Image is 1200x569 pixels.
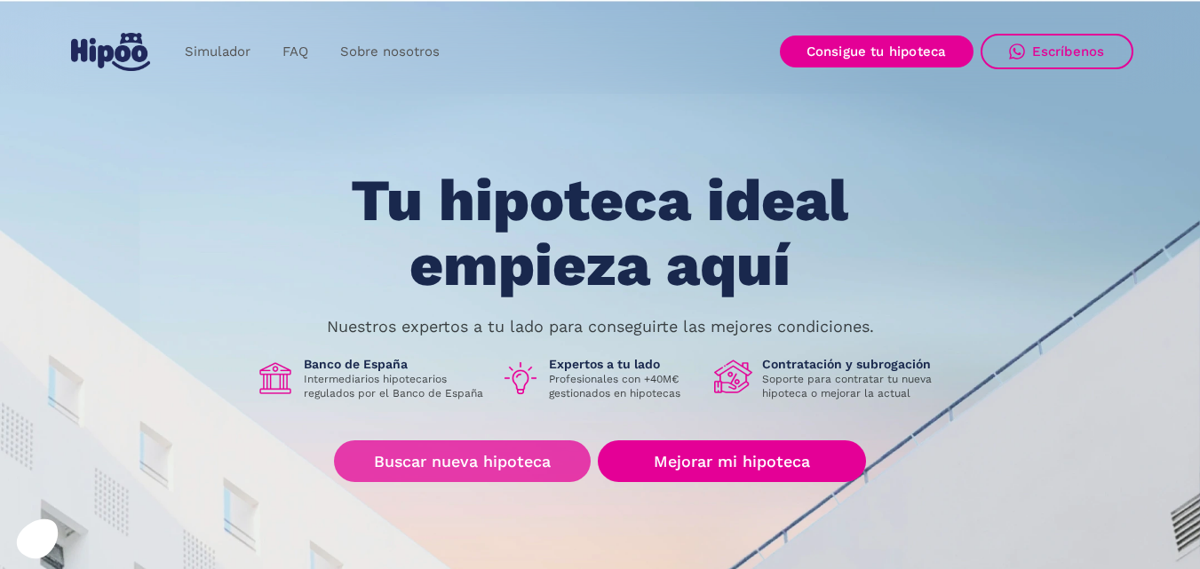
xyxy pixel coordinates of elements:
div: Escríbenos [1032,43,1105,59]
p: Profesionales con +40M€ gestionados en hipotecas [549,372,700,400]
a: Escríbenos [981,34,1133,69]
a: Buscar nueva hipoteca [334,440,591,482]
a: Simulador [169,35,266,69]
a: Consigue tu hipoteca [780,36,974,67]
h1: Expertos a tu lado [549,356,700,372]
a: home [68,26,155,78]
p: Nuestros expertos a tu lado para conseguirte las mejores condiciones. [327,320,874,334]
p: Intermediarios hipotecarios regulados por el Banco de España [304,372,487,400]
h1: Banco de España [304,356,487,372]
a: FAQ [266,35,324,69]
h1: Tu hipoteca ideal empieza aquí [263,169,936,297]
a: Mejorar mi hipoteca [598,440,865,482]
p: Soporte para contratar tu nueva hipoteca o mejorar la actual [762,372,945,400]
a: Sobre nosotros [324,35,456,69]
h1: Contratación y subrogación [762,356,945,372]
